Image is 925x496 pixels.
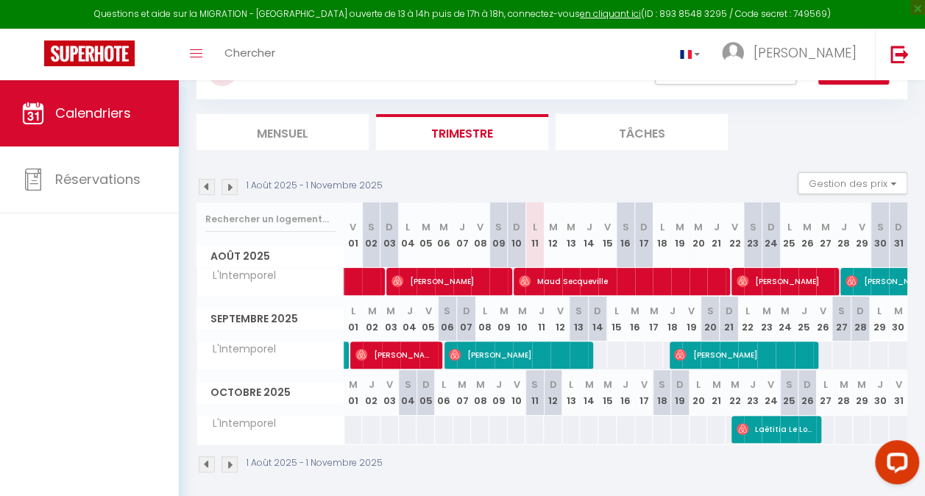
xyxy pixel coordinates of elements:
th: 01 [344,297,364,341]
abbr: V [514,378,520,392]
abbr: D [726,304,733,318]
p: 1 Août 2025 - 1 Novembre 2025 [247,179,383,193]
abbr: L [483,304,487,318]
abbr: S [495,220,502,234]
th: 06 [435,202,453,268]
th: 09 [489,202,508,268]
span: Chercher [224,45,275,60]
abbr: D [386,220,393,234]
abbr: D [804,378,811,392]
abbr: M [518,304,527,318]
th: 31 [889,370,907,415]
abbr: L [823,378,828,392]
a: ... [PERSON_NAME] [711,29,875,80]
abbr: M [386,304,395,318]
th: 01 [344,370,363,415]
th: 20 [690,202,708,268]
span: Maud Secqueville [519,267,719,295]
th: 03 [380,370,399,415]
abbr: V [350,220,356,234]
abbr: M [694,220,703,234]
th: 08 [471,202,489,268]
th: 24 [762,202,780,268]
abbr: L [533,220,537,234]
th: 10 [508,202,526,268]
abbr: V [425,304,432,318]
th: 15 [607,297,626,341]
th: 11 [525,370,544,415]
abbr: J [801,304,807,318]
abbr: J [840,220,846,234]
th: 30 [888,297,907,341]
span: L'Intemporel [199,341,280,358]
th: 14 [588,297,607,341]
abbr: L [787,220,791,234]
th: 05 [417,370,435,415]
img: ... [722,42,744,64]
abbr: D [676,378,684,392]
abbr: D [640,220,648,234]
th: 15 [598,370,617,415]
th: 05 [419,297,439,341]
abbr: L [614,304,618,318]
abbr: J [750,378,756,392]
th: 12 [544,202,562,268]
abbr: J [538,304,544,318]
th: 18 [653,202,671,268]
span: [PERSON_NAME] [355,341,432,369]
abbr: D [594,304,601,318]
abbr: M [893,304,902,318]
th: 17 [635,202,653,268]
span: [PERSON_NAME] [754,43,857,62]
th: 23 [744,370,762,415]
abbr: J [623,378,628,392]
abbr: L [442,378,446,392]
th: 23 [757,297,776,341]
abbr: D [422,378,430,392]
th: 24 [762,370,780,415]
th: 26 [798,370,817,415]
abbr: J [369,378,375,392]
abbr: L [405,220,410,234]
abbr: M [803,220,812,234]
abbr: L [660,220,664,234]
span: Août 2025 [197,246,344,267]
th: 29 [853,370,871,415]
abbr: S [876,220,883,234]
abbr: J [714,220,720,234]
abbr: M [631,304,639,318]
abbr: M [422,220,430,234]
th: 16 [625,297,645,341]
th: 17 [645,297,664,341]
th: 06 [435,370,453,415]
abbr: M [585,378,594,392]
th: 30 [871,202,889,268]
abbr: M [781,304,790,318]
abbr: L [351,304,355,318]
abbr: V [556,304,563,318]
th: 04 [399,202,417,268]
th: 16 [617,202,635,268]
abbr: D [768,220,775,234]
abbr: V [688,304,695,318]
span: L'Intemporel [199,416,280,432]
abbr: M [821,220,830,234]
abbr: M [762,304,771,318]
th: 11 [532,297,551,341]
abbr: D [549,378,556,392]
abbr: S [623,220,629,234]
a: en cliquant ici [580,7,641,20]
abbr: J [407,304,413,318]
abbr: M [567,220,575,234]
img: logout [890,45,909,63]
th: 20 [701,297,720,341]
button: Gestion des prix [798,172,907,194]
th: 02 [362,370,380,415]
th: 14 [580,370,598,415]
abbr: S [786,378,793,392]
th: 23 [744,202,762,268]
abbr: V [895,378,901,392]
span: Réservations [55,170,141,188]
th: 18 [653,370,671,415]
